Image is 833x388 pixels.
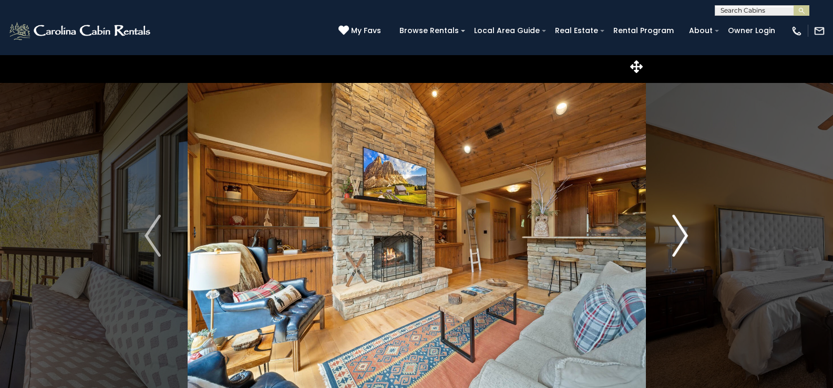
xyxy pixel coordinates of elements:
a: About [684,23,718,39]
span: My Favs [351,25,381,36]
a: Local Area Guide [469,23,545,39]
img: White-1-2.png [8,20,153,41]
a: My Favs [338,25,384,37]
a: Owner Login [723,23,780,39]
a: Browse Rentals [394,23,464,39]
img: mail-regular-white.png [814,25,825,37]
img: arrow [145,215,160,257]
img: arrow [672,215,688,257]
a: Rental Program [608,23,679,39]
img: phone-regular-white.png [791,25,803,37]
a: Real Estate [550,23,603,39]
